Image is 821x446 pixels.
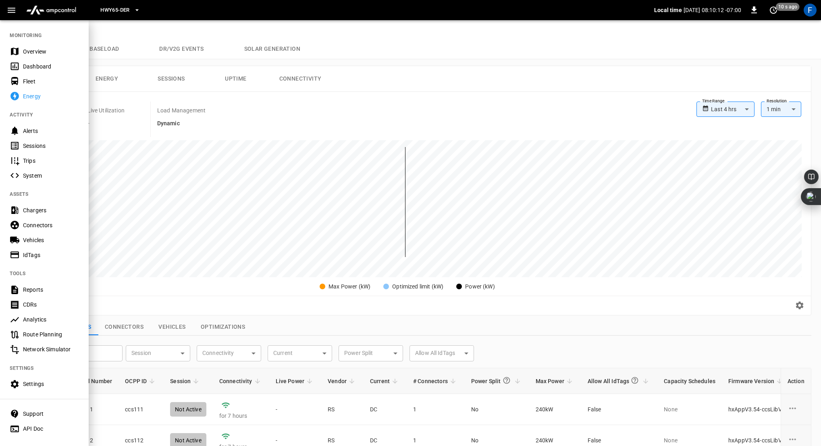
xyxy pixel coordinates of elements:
[23,206,79,214] div: Chargers
[776,3,800,11] span: 10 s ago
[23,142,79,150] div: Sessions
[23,127,79,135] div: Alerts
[23,221,79,229] div: Connectors
[23,236,79,244] div: Vehicles
[684,6,741,14] p: [DATE] 08:10:12 -07:00
[23,92,79,100] div: Energy
[804,4,817,17] div: profile-icon
[23,48,79,56] div: Overview
[23,425,79,433] div: API Doc
[23,345,79,353] div: Network Simulator
[23,2,79,18] img: ampcontrol.io logo
[100,6,129,15] span: HWY65-DER
[23,380,79,388] div: Settings
[23,315,79,324] div: Analytics
[23,172,79,180] div: System
[23,77,79,85] div: Fleet
[23,286,79,294] div: Reports
[23,410,79,418] div: Support
[23,301,79,309] div: CDRs
[23,251,79,259] div: IdTags
[654,6,682,14] p: Local time
[23,330,79,338] div: Route Planning
[23,157,79,165] div: Trips
[767,4,780,17] button: set refresh interval
[23,62,79,71] div: Dashboard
